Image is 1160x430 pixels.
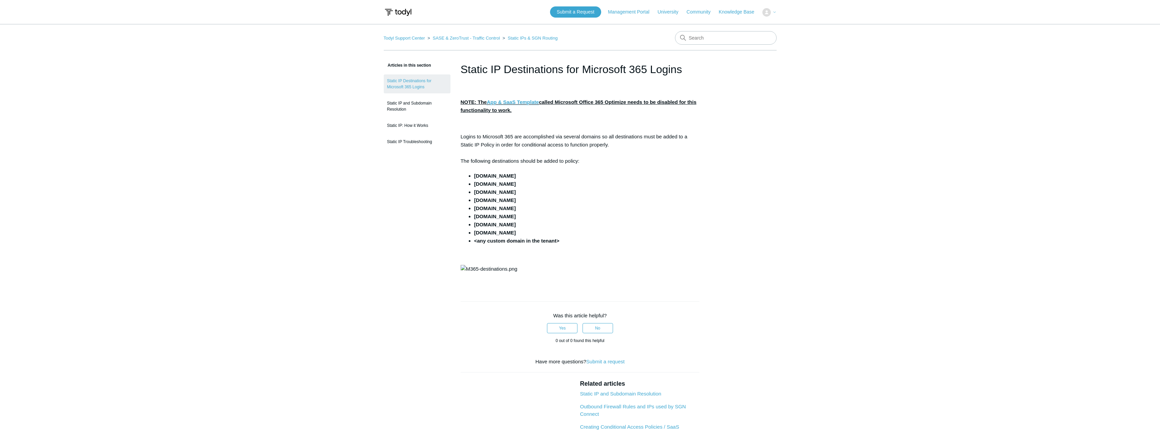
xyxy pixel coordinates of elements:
[474,173,516,179] strong: [DOMAIN_NAME]
[474,213,516,219] strong: [DOMAIN_NAME]
[508,36,557,41] a: Static IPs & SGN Routing
[461,265,518,273] img: M365-destinations.png
[487,99,539,105] a: App & SaaS Template
[586,359,625,364] a: Submit a request
[461,61,700,77] h1: Static IP Destinations for Microsoft 365 Logins
[474,222,516,227] strong: [DOMAIN_NAME]
[719,8,761,16] a: Knowledge Base
[384,36,426,41] li: Todyl Support Center
[675,31,777,45] input: Search
[384,97,450,116] a: Static IP and Subdomain Resolution
[474,205,516,211] strong: [DOMAIN_NAME]
[474,230,516,235] strong: [DOMAIN_NAME]
[461,133,700,165] p: Logins to Microsoft 365 are accomplished via several domains so all destinations must be added to...
[687,8,717,16] a: Community
[474,197,516,203] strong: [DOMAIN_NAME]
[384,63,431,68] span: Articles in this section
[461,99,697,113] strong: NOTE: The called Microsoft Office 365 Optimize needs to be disabled for this functionality to work.
[384,135,450,148] a: Static IP Troubleshooting
[608,8,656,16] a: Management Portal
[474,238,560,244] strong: <any custom domain in the tenant>
[580,404,686,417] a: Outbound Firewall Rules and IPs used by SGN Connect
[384,6,413,19] img: Todyl Support Center Help Center home page
[461,358,700,366] div: Have more questions?
[433,36,500,41] a: SASE & ZeroTrust - Traffic Control
[547,323,577,333] button: This article was helpful
[501,36,558,41] li: Static IPs & SGN Routing
[474,181,516,187] strong: [DOMAIN_NAME]
[553,313,607,318] span: Was this article helpful?
[384,36,425,41] a: Todyl Support Center
[384,119,450,132] a: Static IP: How it Works
[657,8,685,16] a: University
[580,379,699,388] h2: Related articles
[580,391,661,397] a: Static IP and Subdomain Resolution
[426,36,501,41] li: SASE & ZeroTrust - Traffic Control
[583,323,613,333] button: This article was not helpful
[550,6,601,18] a: Submit a Request
[474,189,516,195] strong: [DOMAIN_NAME]
[555,338,604,343] span: 0 out of 0 found this helpful
[384,74,450,93] a: Static IP Destinations for Microsoft 365 Logins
